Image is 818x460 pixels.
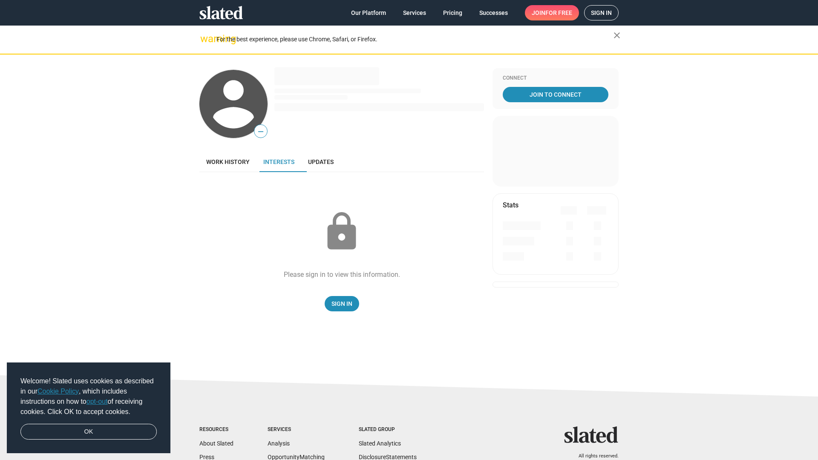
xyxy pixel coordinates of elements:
mat-card-title: Stats [503,201,518,210]
a: Slated Analytics [359,440,401,447]
span: Pricing [443,5,462,20]
div: cookieconsent [7,362,170,454]
a: Interests [256,152,301,172]
div: Slated Group [359,426,417,433]
div: Services [268,426,325,433]
span: Successes [479,5,508,20]
span: Services [403,5,426,20]
span: Interests [263,158,294,165]
span: Join To Connect [504,87,607,102]
a: Join To Connect [503,87,608,102]
span: Welcome! Slated uses cookies as described in our , which includes instructions on how to of recei... [20,376,157,417]
span: Our Platform [351,5,386,20]
a: Pricing [436,5,469,20]
mat-icon: lock [320,210,363,253]
div: Please sign in to view this information. [284,270,400,279]
a: Work history [199,152,256,172]
mat-icon: close [612,30,622,40]
span: — [254,126,267,137]
a: Our Platform [344,5,393,20]
a: Services [396,5,433,20]
a: Joinfor free [525,5,579,20]
mat-icon: warning [200,34,210,44]
a: Analysis [268,440,290,447]
span: for free [545,5,572,20]
a: About Slated [199,440,233,447]
span: Work history [206,158,250,165]
span: Sign In [331,296,352,311]
span: Updates [308,158,334,165]
a: opt-out [86,398,108,405]
a: dismiss cookie message [20,424,157,440]
div: For the best experience, please use Chrome, Safari, or Firefox. [216,34,613,45]
a: Sign in [584,5,619,20]
div: Resources [199,426,233,433]
a: Sign In [325,296,359,311]
a: Successes [472,5,515,20]
div: Connect [503,75,608,82]
a: Updates [301,152,340,172]
span: Sign in [591,6,612,20]
span: Join [532,5,572,20]
a: Cookie Policy [37,388,79,395]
